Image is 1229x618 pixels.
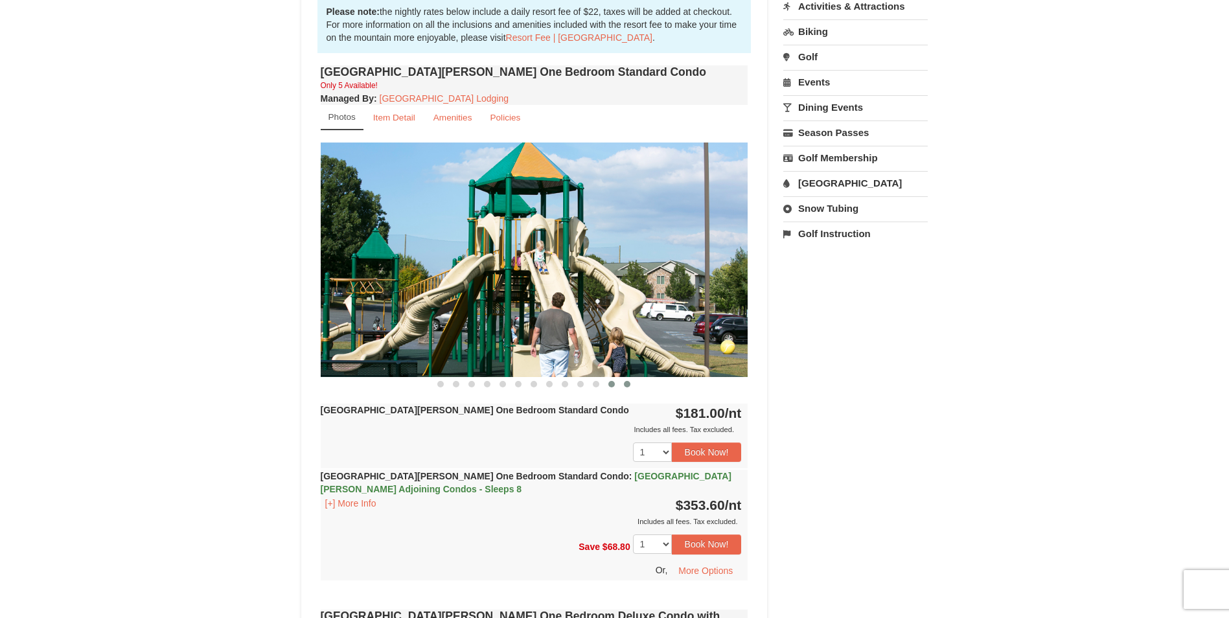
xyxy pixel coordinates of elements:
[321,515,742,528] div: Includes all fees. Tax excluded.
[490,113,520,122] small: Policies
[321,93,374,104] span: Managed By
[783,45,928,69] a: Golf
[629,471,632,481] span: :
[481,105,529,130] a: Policies
[433,113,472,122] small: Amenities
[321,423,742,436] div: Includes all fees. Tax excluded.
[670,561,741,580] button: More Options
[321,496,381,510] button: [+] More Info
[373,113,415,122] small: Item Detail
[321,143,748,376] img: 18876286-200-ec6ecd67.jpg
[321,81,378,90] small: Only 5 Available!
[327,6,380,17] strong: Please note:
[579,542,600,552] span: Save
[783,146,928,170] a: Golf Membership
[328,112,356,122] small: Photos
[321,471,731,494] strong: [GEOGRAPHIC_DATA][PERSON_NAME] One Bedroom Standard Condo
[783,95,928,119] a: Dining Events
[672,442,742,462] button: Book Now!
[783,171,928,195] a: [GEOGRAPHIC_DATA]
[783,222,928,246] a: Golf Instruction
[321,105,363,130] a: Photos
[783,70,928,94] a: Events
[603,542,630,552] span: $68.80
[783,196,928,220] a: Snow Tubing
[676,406,742,420] strong: $181.00
[676,498,725,512] span: $353.60
[321,65,748,78] h4: [GEOGRAPHIC_DATA][PERSON_NAME] One Bedroom Standard Condo
[783,19,928,43] a: Biking
[783,120,928,144] a: Season Passes
[321,93,377,104] strong: :
[321,405,629,415] strong: [GEOGRAPHIC_DATA][PERSON_NAME] One Bedroom Standard Condo
[725,498,742,512] span: /nt
[725,406,742,420] span: /nt
[425,105,481,130] a: Amenities
[380,93,509,104] a: [GEOGRAPHIC_DATA] Lodging
[365,105,424,130] a: Item Detail
[672,534,742,554] button: Book Now!
[656,564,668,575] span: Or,
[506,32,652,43] a: Resort Fee | [GEOGRAPHIC_DATA]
